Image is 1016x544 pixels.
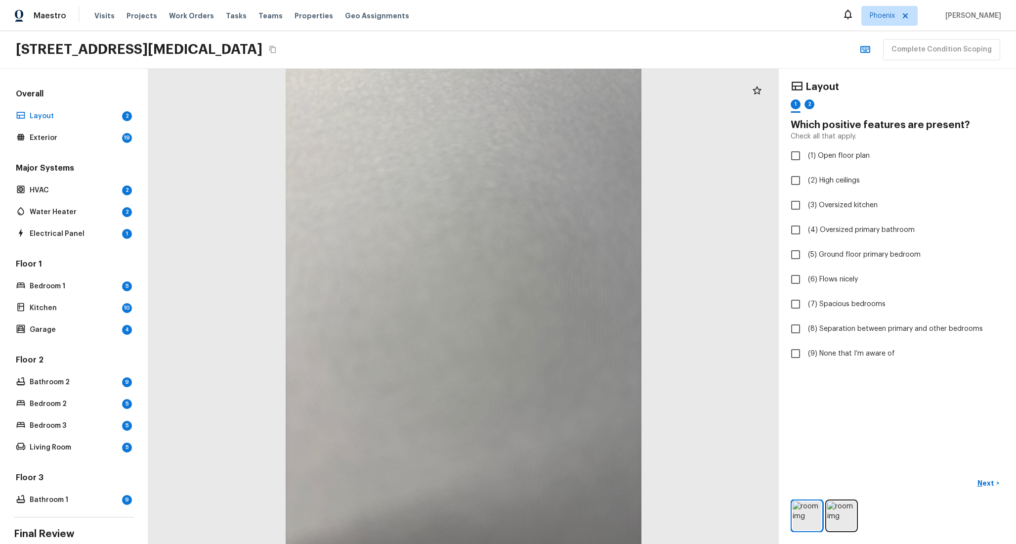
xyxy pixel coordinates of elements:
[30,303,118,313] p: Kitchen
[804,99,814,109] div: 2
[16,41,262,58] h2: [STREET_ADDRESS][MEDICAL_DATA]
[30,377,118,387] p: Bathroom 2
[30,229,118,239] p: Electrical Panel
[870,11,895,21] span: Phoenix
[345,11,409,21] span: Geo Assignments
[973,475,1004,492] button: Next>
[295,11,333,21] span: Properties
[94,11,115,21] span: Visits
[808,225,915,235] span: (4) Oversized primary bathroom
[122,133,132,143] div: 19
[977,478,996,488] p: Next
[122,399,132,409] div: 5
[808,349,895,359] span: (9) None that I’m aware of
[808,324,983,334] span: (8) Separation between primary and other bedrooms
[808,250,921,260] span: (5) Ground floor primary bedroom
[30,443,118,453] p: Living Room
[14,259,134,272] h5: Floor 1
[122,207,132,217] div: 2
[122,443,132,453] div: 5
[30,495,118,505] p: Bathroom 1
[169,11,214,21] span: Work Orders
[122,303,132,313] div: 10
[30,421,118,431] p: Bedroom 3
[808,299,886,309] span: (7) Spacious bedrooms
[14,355,134,367] h5: Floor 2
[808,176,860,185] span: (2) High ceilings
[122,185,132,195] div: 2
[805,81,839,93] h4: Layout
[14,163,134,176] h5: Major Systems
[122,495,132,505] div: 9
[30,185,118,195] p: HVAC
[827,501,856,530] img: room img
[791,132,856,141] p: Check all that apply.
[941,11,1001,21] span: [PERSON_NAME]
[266,43,279,56] button: Copy Address
[122,281,132,291] div: 5
[808,200,878,210] span: (3) Oversized kitchen
[14,472,134,485] h5: Floor 3
[30,207,118,217] p: Water Heater
[30,281,118,291] p: Bedroom 1
[226,12,247,19] span: Tasks
[30,325,118,335] p: Garage
[122,377,132,387] div: 9
[791,119,1004,132] h4: Which positive features are present?
[122,111,132,121] div: 2
[127,11,157,21] span: Projects
[30,111,118,121] p: Layout
[122,229,132,239] div: 1
[793,501,821,530] img: room img
[122,421,132,431] div: 5
[122,325,132,335] div: 4
[34,11,66,21] span: Maestro
[14,89,134,101] h5: Overall
[14,528,134,541] h4: Final Review
[258,11,283,21] span: Teams
[808,151,870,161] span: (1) Open floor plan
[30,133,118,143] p: Exterior
[808,274,858,284] span: (6) Flows nicely
[30,399,118,409] p: Bedroom 2
[791,99,801,109] div: 1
